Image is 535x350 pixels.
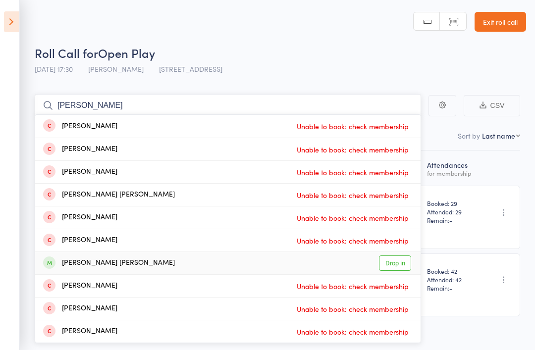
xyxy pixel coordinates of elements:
span: Unable to book: check membership [294,165,411,180]
div: [PERSON_NAME] [PERSON_NAME] [43,189,175,200]
div: [PERSON_NAME] [43,303,117,314]
span: Remain: [427,284,477,292]
span: Unable to book: check membership [294,279,411,294]
label: Sort by [458,131,480,141]
div: [PERSON_NAME] [43,235,117,246]
span: Booked: 29 [427,199,477,207]
span: [PERSON_NAME] [88,64,144,74]
div: Atten­dances [423,155,481,181]
div: Last name [482,131,515,141]
span: Unable to book: check membership [294,324,411,339]
span: Unable to book: check membership [294,119,411,134]
div: [PERSON_NAME] [43,326,117,337]
span: [STREET_ADDRESS] [159,64,222,74]
span: - [449,216,452,224]
span: Roll Call for [35,45,98,61]
span: Booked: 42 [427,267,477,275]
div: [PERSON_NAME] [43,166,117,178]
span: Open Play [98,45,155,61]
span: - [449,284,452,292]
div: [PERSON_NAME] [43,144,117,155]
a: Drop in [379,255,411,271]
span: Attended: 42 [427,275,477,284]
div: [PERSON_NAME] [PERSON_NAME] [43,257,175,269]
span: [DATE] 17:30 [35,64,73,74]
button: CSV [464,95,520,116]
div: [PERSON_NAME] [43,121,117,132]
span: Remain: [427,216,477,224]
a: Exit roll call [475,12,526,32]
span: Unable to book: check membership [294,233,411,248]
span: Unable to book: check membership [294,301,411,316]
span: Unable to book: check membership [294,142,411,157]
span: Unable to book: check membership [294,188,411,202]
div: for membership [427,170,477,176]
span: Unable to book: check membership [294,210,411,225]
input: Search by name [35,94,421,117]
div: [PERSON_NAME] [43,280,117,292]
span: Attended: 29 [427,207,477,216]
div: [PERSON_NAME] [43,212,117,223]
